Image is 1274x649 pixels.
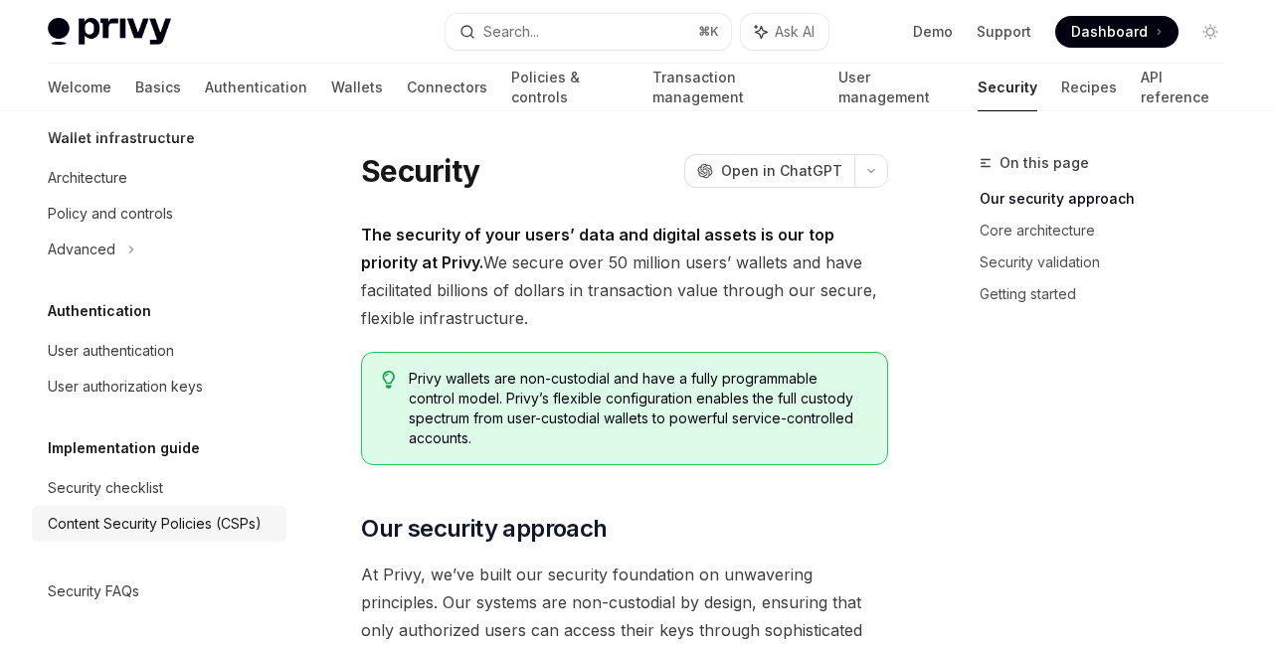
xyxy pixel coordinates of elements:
button: Open in ChatGPT [684,154,854,188]
div: User authentication [48,339,174,363]
a: Security FAQs [32,573,286,609]
svg: Tip [382,371,396,389]
a: Dashboard [1055,16,1179,48]
span: On this page [1000,151,1089,175]
a: Core architecture [980,215,1242,246]
a: Basics [135,64,181,111]
a: User authentication [32,333,286,369]
a: Support [977,22,1031,42]
a: Security [978,64,1037,111]
a: Getting started [980,278,1242,310]
a: Architecture [32,160,286,196]
div: Advanced [48,238,115,261]
a: Content Security Policies (CSPs) [32,506,286,542]
a: Recipes [1061,64,1117,111]
a: User management [838,64,954,111]
span: Privy wallets are non-custodial and have a fully programmable control model. Privy’s flexible con... [409,369,867,448]
a: Transaction management [652,64,815,111]
button: Search...⌘K [446,14,730,50]
h1: Security [361,153,479,189]
span: Open in ChatGPT [721,161,842,181]
div: User authorization keys [48,375,203,399]
strong: The security of your users’ data and digital assets is our top priority at Privy. [361,225,834,272]
span: Our security approach [361,513,607,545]
a: Wallets [331,64,383,111]
div: Search... [483,20,539,44]
a: Policies & controls [511,64,629,111]
a: Authentication [205,64,307,111]
h5: Authentication [48,299,151,323]
a: API reference [1141,64,1226,111]
span: ⌘ K [698,24,719,40]
div: Content Security Policies (CSPs) [48,512,262,536]
a: Security checklist [32,470,286,506]
div: Security FAQs [48,579,139,603]
a: Connectors [407,64,487,111]
a: Demo [913,22,953,42]
img: light logo [48,18,171,46]
a: Welcome [48,64,111,111]
h5: Implementation guide [48,436,200,460]
a: Our security approach [980,183,1242,215]
a: Security validation [980,246,1242,278]
a: User authorization keys [32,369,286,405]
button: Toggle dark mode [1194,16,1226,48]
div: Architecture [48,166,127,190]
a: Policy and controls [32,196,286,232]
span: Ask AI [775,22,815,42]
div: Security checklist [48,476,163,500]
button: Ask AI [741,14,828,50]
div: Policy and controls [48,202,173,226]
span: We secure over 50 million users’ wallets and have facilitated billions of dollars in transaction ... [361,221,888,332]
span: Dashboard [1071,22,1148,42]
